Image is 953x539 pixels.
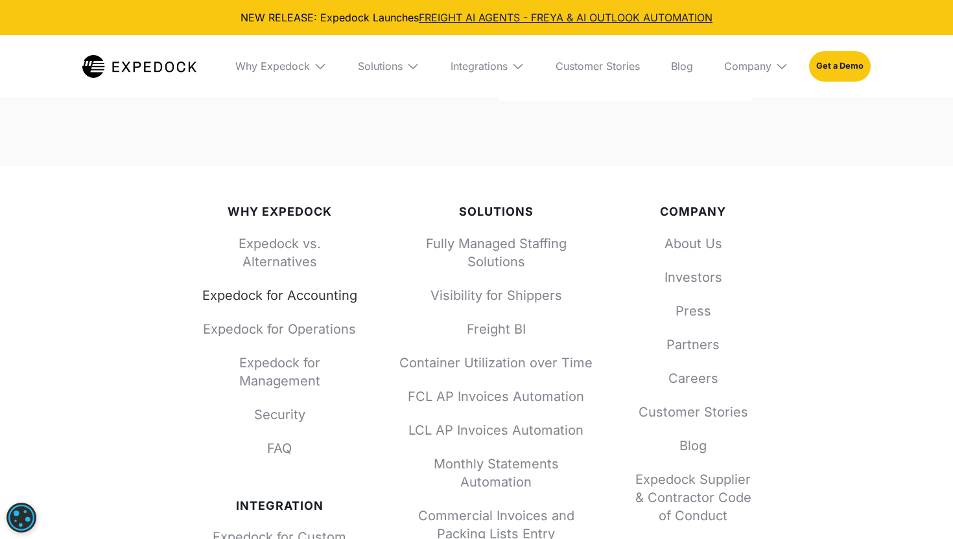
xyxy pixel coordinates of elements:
div: Solutions [399,205,593,219]
a: Fully Managed Staffing Solutions [399,235,593,271]
div: Company [714,35,799,97]
a: Customer Stories [635,403,751,421]
a: Container Utilization over Time [399,354,593,372]
a: Expedock vs. Alternatives [202,235,357,271]
a: FAQ [202,439,357,457]
div: Company [635,205,751,219]
div: NEW RELEASE: Expedock Launches [10,10,943,25]
div: Solutions [358,60,403,73]
a: Visibility for Shippers [399,286,593,304]
div: Why Expedock [202,205,357,219]
a: Expedock Supplier & Contractor Code of Conduct [635,470,751,525]
div: Integration [202,499,357,513]
a: Press [635,302,751,320]
a: Customer Stories [545,35,650,97]
a: Blog [661,35,703,97]
div: Company [724,60,771,73]
a: Monthly Statements Automation [399,455,593,491]
div: Integrations [451,60,508,73]
a: Blog [635,437,751,455]
a: Expedock for Accounting [202,286,357,304]
div: Why Expedock [235,60,310,73]
a: FCL AP Invoices Automation [399,387,593,406]
a: LCL AP Invoices Automation [399,421,593,439]
iframe: Chat Widget [731,399,953,539]
a: Expedock for Management [202,354,357,390]
div: Why Expedock [225,35,337,97]
a: Freight BI [399,320,593,338]
a: Expedock for Operations [202,320,357,338]
div: Integrations [440,35,535,97]
a: Investors [635,268,751,286]
a: Get a Demo [809,51,871,81]
a: Security [202,406,357,424]
a: FREIGHT AI AGENTS - FREYA & AI OUTLOOK AUTOMATION [419,11,712,24]
div: Solutions [347,35,430,97]
a: Partners [635,336,751,354]
a: Careers [635,369,751,387]
a: About Us [635,235,751,253]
